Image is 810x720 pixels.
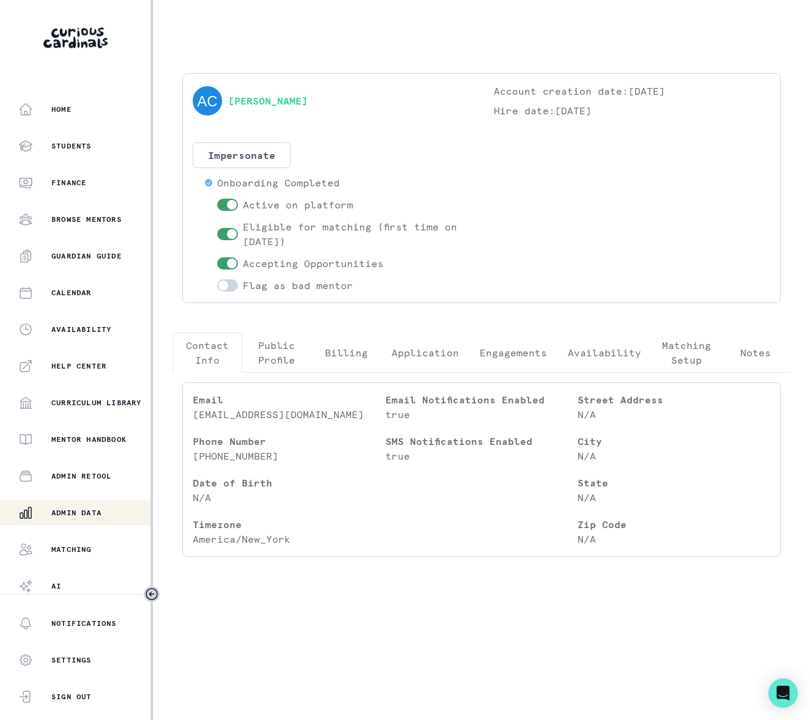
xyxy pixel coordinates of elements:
[51,619,117,628] p: Notifications
[392,345,459,360] p: Application
[578,449,770,463] p: N/A
[578,434,770,449] p: City
[51,325,111,334] p: Availability
[51,288,92,298] p: Calendar
[193,449,385,463] p: [PHONE_NUMBER]
[494,103,770,118] p: Hire date: [DATE]
[578,517,770,532] p: Zip Code
[51,178,86,188] p: Finance
[243,278,353,293] p: Flag as bad mentor
[51,655,92,665] p: Settings
[51,398,142,408] p: Curriculum Library
[51,215,122,224] p: Browse Mentors
[51,361,106,371] p: Help Center
[480,345,547,360] p: Engagements
[740,345,771,360] p: Notes
[385,407,578,422] p: true
[193,392,385,407] p: Email
[385,392,578,407] p: Email Notifications Enabled
[217,175,340,190] p: Onboarding Completed
[51,251,122,261] p: Guardian Guide
[183,338,232,367] p: Contact Info
[193,407,385,422] p: [EMAIL_ADDRESS][DOMAIN_NAME]
[228,94,308,108] a: [PERSON_NAME]
[51,435,127,444] p: Mentor Handbook
[193,490,385,505] p: N/A
[51,545,92,554] p: Matching
[243,256,384,271] p: Accepting Opportunities
[662,338,711,367] p: Matching Setup
[494,84,770,98] p: Account creation date: [DATE]
[578,532,770,546] p: N/A
[51,141,92,151] p: Students
[51,581,61,591] p: AI
[768,678,798,708] div: Open Intercom Messenger
[144,586,160,602] button: Toggle sidebar
[325,345,368,360] p: Billing
[385,434,578,449] p: SMS Notifications Enabled
[51,105,72,114] p: Home
[51,692,92,702] p: Sign Out
[243,219,469,249] p: Eligible for matching (first time on [DATE])
[253,338,302,367] p: Public Profile
[193,86,222,116] img: svg
[243,197,353,212] p: Active on platform
[51,471,111,481] p: Admin Retool
[193,532,385,546] p: America/New_York
[193,517,385,532] p: Timezone
[578,490,770,505] p: N/A
[193,434,385,449] p: Phone Number
[193,476,385,490] p: Date of Birth
[578,476,770,490] p: State
[578,392,770,407] p: Street Address
[193,142,291,168] button: Impersonate
[43,28,108,48] img: Curious Cardinals Logo
[578,407,770,422] p: N/A
[568,345,641,360] p: Availability
[385,449,578,463] p: true
[51,508,102,518] p: Admin Data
